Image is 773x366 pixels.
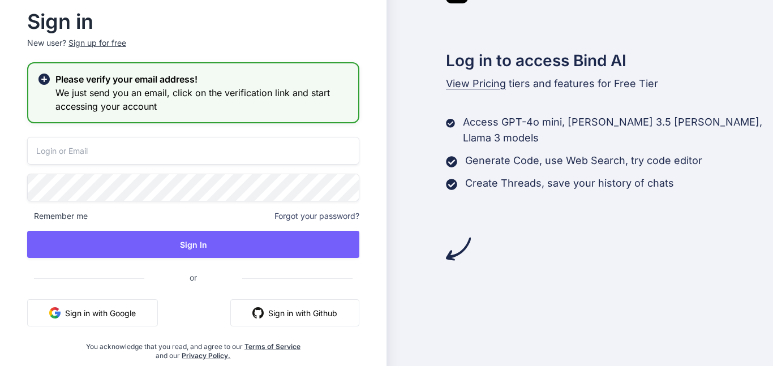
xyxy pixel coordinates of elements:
[446,76,773,92] p: tiers and features for Free Tier
[55,72,349,86] h2: Please verify your email address!
[27,231,359,258] button: Sign In
[55,86,349,113] h3: We just send you an email, click on the verification link and start accessing your account
[446,49,773,72] h2: Log in to access Bind AI
[83,335,304,360] div: You acknowledge that you read, and agree to our and our
[27,299,158,326] button: Sign in with Google
[27,137,359,165] input: Login or Email
[68,37,126,49] div: Sign up for free
[465,175,674,191] p: Create Threads, save your history of chats
[182,351,230,360] a: Privacy Policy.
[27,37,359,62] p: New user?
[230,299,359,326] button: Sign in with Github
[446,77,506,89] span: View Pricing
[446,236,471,261] img: arrow
[27,12,359,31] h2: Sign in
[144,264,242,291] span: or
[465,153,702,169] p: Generate Code, use Web Search, try code editor
[49,307,61,318] img: google
[463,114,773,146] p: Access GPT-4o mini, [PERSON_NAME] 3.5 [PERSON_NAME], Llama 3 models
[252,307,264,318] img: github
[274,210,359,222] span: Forgot your password?
[27,210,88,222] span: Remember me
[244,342,300,351] a: Terms of Service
